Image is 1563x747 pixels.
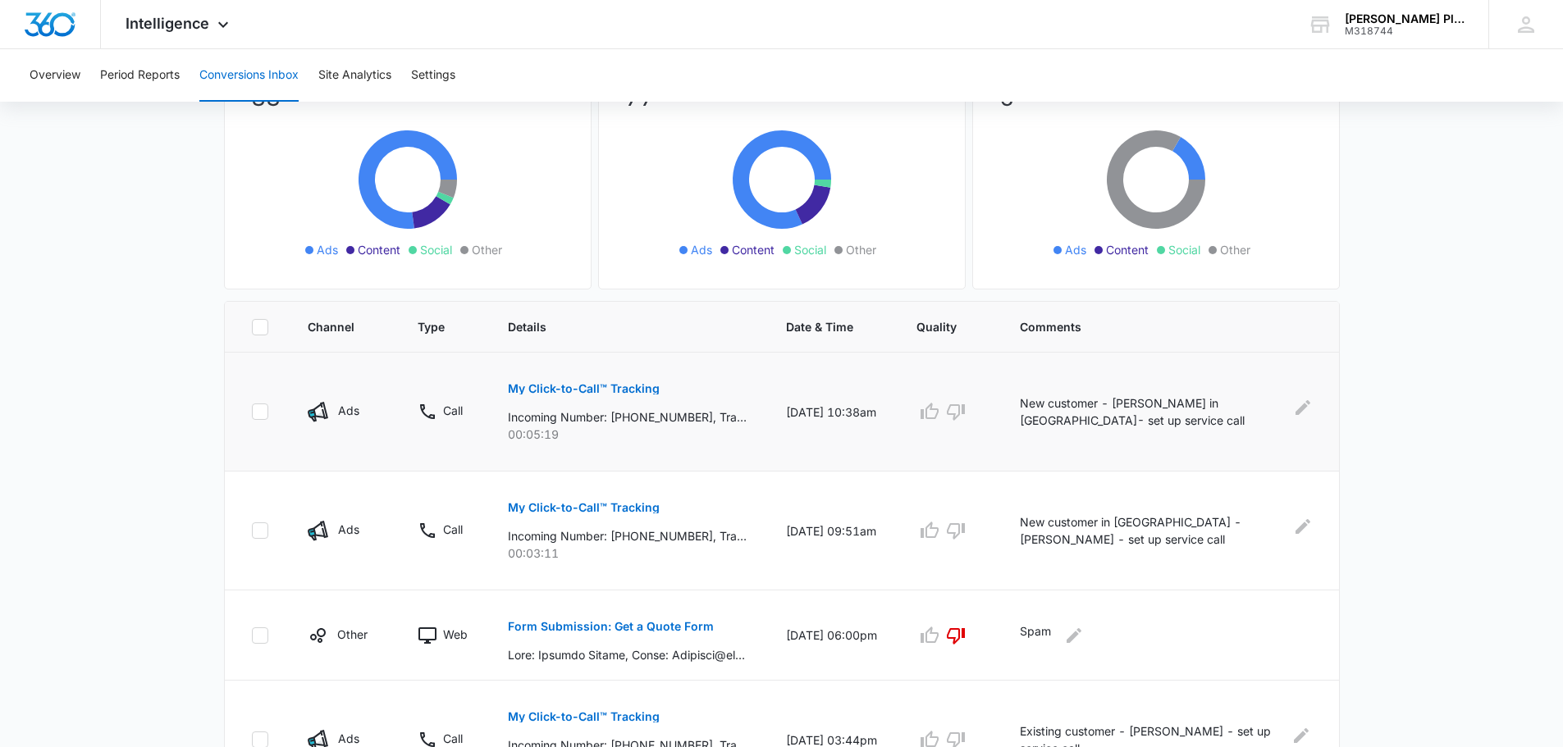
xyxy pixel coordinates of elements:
[1020,318,1288,335] span: Comments
[794,241,826,258] span: Social
[443,402,463,419] p: Call
[100,49,180,102] button: Period Reports
[846,241,876,258] span: Other
[1345,12,1465,25] div: account name
[508,607,714,646] button: Form Submission: Get a Quote Form
[1065,241,1086,258] span: Ads
[508,318,723,335] span: Details
[508,408,747,426] p: Incoming Number: [PHONE_NUMBER], Tracking Number: [PHONE_NUMBER], Ring To: [PHONE_NUMBER], Caller...
[1168,241,1200,258] span: Social
[411,49,455,102] button: Settings
[766,590,897,681] td: [DATE] 06:00pm
[1061,622,1087,649] button: Edit Comments
[443,730,463,747] p: Call
[337,626,368,643] p: Other
[1345,25,1465,37] div: account id
[508,369,660,408] button: My Click-to-Call™ Tracking
[318,49,391,102] button: Site Analytics
[338,521,359,538] p: Ads
[338,402,359,419] p: Ads
[766,471,897,590] td: [DATE] 09:51am
[508,646,747,663] p: Lore: Ipsumdo Sitame, Conse: Adipisci@elitseddoeiusmodt.inc, Utlab: 4415054179, Etdolor: 090 Magn...
[472,241,502,258] span: Other
[508,621,714,632] p: Form Submission: Get a Quote Form
[199,49,299,102] button: Conversions Inbox
[786,318,853,335] span: Date & Time
[418,318,445,335] span: Type
[420,241,452,258] span: Social
[308,318,355,335] span: Channel
[508,426,747,443] p: 00:05:19
[691,241,712,258] span: Ads
[1294,394,1313,421] button: Edit Comments
[317,241,338,258] span: Ads
[1220,241,1250,258] span: Other
[443,626,468,643] p: Web
[732,241,775,258] span: Content
[1020,394,1283,429] p: New customer - [PERSON_NAME] in [GEOGRAPHIC_DATA]- set up service call
[1106,241,1149,258] span: Content
[443,521,463,538] p: Call
[338,730,359,747] p: Ads
[916,318,957,335] span: Quality
[1020,513,1284,548] p: New customer in [GEOGRAPHIC_DATA] - [PERSON_NAME] - set up service call
[508,697,660,736] button: My Click-to-Call™ Tracking
[126,15,209,32] span: Intelligence
[508,527,747,544] p: Incoming Number: [PHONE_NUMBER], Tracking Number: [PHONE_NUMBER], Ring To: [PHONE_NUMBER], Caller...
[30,49,80,102] button: Overview
[508,488,660,527] button: My Click-to-Call™ Tracking
[508,502,660,513] p: My Click-to-Call™ Tracking
[508,544,747,562] p: 00:03:11
[508,711,660,722] p: My Click-to-Call™ Tracking
[1294,513,1313,540] button: Edit Comments
[766,353,897,471] td: [DATE] 10:38am
[508,383,660,394] p: My Click-to-Call™ Tracking
[1020,622,1051,649] p: Spam
[358,241,400,258] span: Content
